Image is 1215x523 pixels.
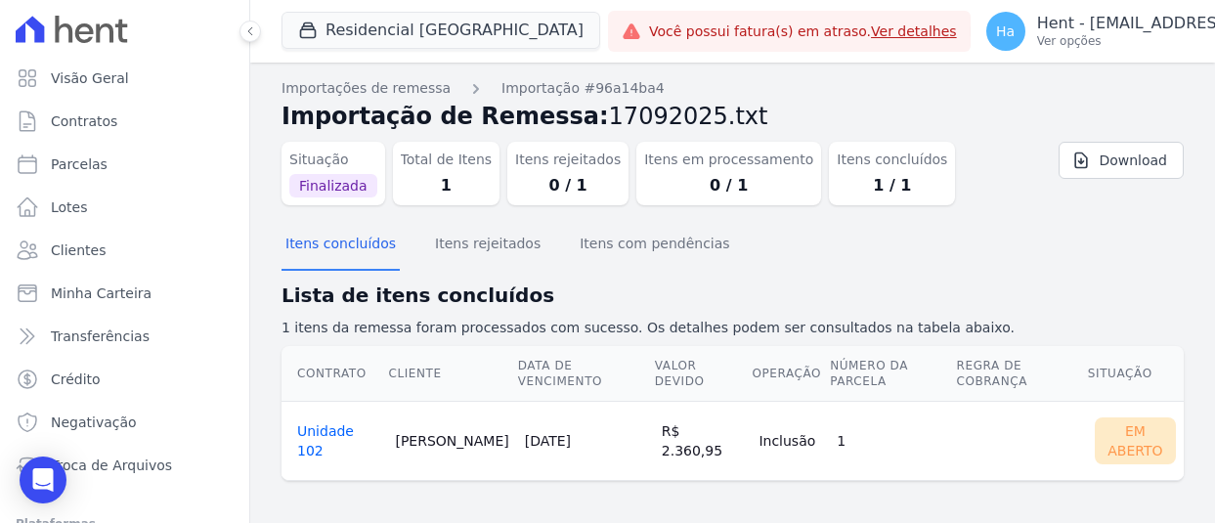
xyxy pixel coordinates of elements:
td: [DATE] [517,401,654,480]
th: Número da Parcela [829,346,955,402]
span: Minha Carteira [51,283,152,303]
dd: 0 / 1 [644,174,813,197]
span: Você possui fatura(s) em atraso. [649,22,957,42]
a: Parcelas [8,145,241,184]
span: Ha [996,24,1015,38]
th: Cliente [387,346,516,402]
p: 1 itens da remessa foram processados com sucesso. Os detalhes podem ser consultados na tabela aba... [282,318,1184,338]
a: Download [1059,142,1184,179]
a: Importações de remessa [282,78,451,99]
button: Itens com pendências [576,220,733,271]
a: Transferências [8,317,241,356]
span: Crédito [51,370,101,389]
a: Lotes [8,188,241,227]
span: Contratos [51,111,117,131]
span: 17092025.txt [609,103,768,130]
a: Ver detalhes [871,23,957,39]
a: Crédito [8,360,241,399]
button: Itens concluídos [282,220,400,271]
span: Parcelas [51,154,108,174]
th: Contrato [282,346,387,402]
dt: Itens em processamento [644,150,813,170]
td: [PERSON_NAME] [387,401,516,480]
a: Contratos [8,102,241,141]
td: R$ 2.360,95 [654,401,752,480]
dd: 1 [401,174,493,197]
div: Em Aberto [1095,417,1176,464]
dd: 1 / 1 [837,174,947,197]
span: Lotes [51,197,88,217]
td: Inclusão [751,401,829,480]
td: 1 [829,401,955,480]
button: Itens rejeitados [431,220,544,271]
th: Data de Vencimento [517,346,654,402]
th: Operação [751,346,829,402]
a: Minha Carteira [8,274,241,313]
span: Finalizada [289,174,377,197]
dt: Situação [289,150,377,170]
span: Troca de Arquivos [51,456,172,475]
h2: Importação de Remessa: [282,99,1184,134]
a: Negativação [8,403,241,442]
a: Importação #96a14ba4 [501,78,665,99]
nav: Breadcrumb [282,78,1184,99]
th: Valor devido [654,346,752,402]
dt: Itens concluídos [837,150,947,170]
h2: Lista de itens concluídos [282,281,1184,310]
dt: Total de Itens [401,150,493,170]
span: Visão Geral [51,68,129,88]
th: Regra de Cobrança [956,346,1087,402]
div: Open Intercom Messenger [20,457,66,503]
a: Clientes [8,231,241,270]
dd: 0 / 1 [515,174,621,197]
span: Clientes [51,240,106,260]
dt: Itens rejeitados [515,150,621,170]
span: Negativação [51,413,137,432]
a: Visão Geral [8,59,241,98]
a: Unidade 102 [297,423,354,458]
span: Transferências [51,327,150,346]
a: Troca de Arquivos [8,446,241,485]
th: Situação [1087,346,1184,402]
button: Residencial [GEOGRAPHIC_DATA] [282,12,600,49]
